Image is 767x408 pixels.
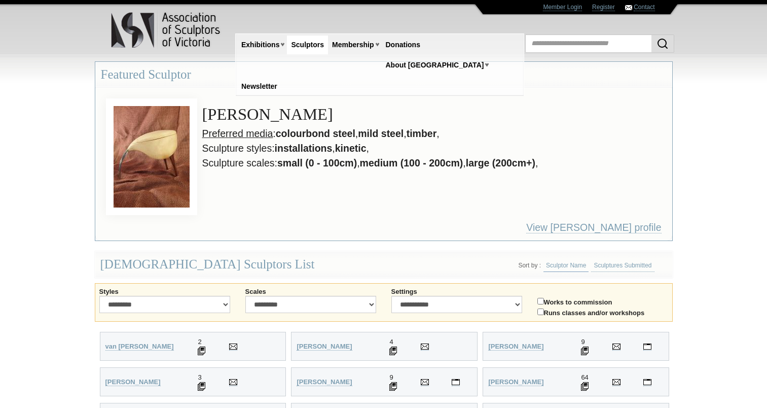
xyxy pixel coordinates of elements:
[287,36,328,54] a: Sculptors
[121,141,667,156] li: Sculpture styles: , ,
[198,347,205,355] img: 2 Sculptures displayed for Wilani van Wyk-Smit
[276,128,355,139] strong: colourbond steel
[237,36,283,54] a: Exhibitions
[581,338,585,346] span: 9
[581,347,589,355] img: 9 Sculptures displayed for Ronald Ahl
[297,343,352,351] a: [PERSON_NAME]
[634,4,654,11] a: Contact
[581,382,589,391] img: 64 Sculptures displayed for Anne Anderson
[488,343,543,351] a: [PERSON_NAME]
[198,338,201,346] span: 2
[391,288,522,296] label: Settings
[581,373,588,381] span: 64
[656,38,669,50] img: Search
[328,36,378,54] a: Membership
[407,128,437,139] strong: timber
[466,157,535,168] strong: large (200cm+)
[382,36,424,54] a: Donations
[643,378,651,386] a: Visit Anne Anderson's personal website
[643,379,651,385] img: Visit Anne Anderson's personal website
[625,5,632,10] img: Contact ASV
[543,4,582,11] a: Member Login
[95,62,672,87] h3: Featured Sculptor
[421,344,429,350] img: Send Email to Michael Adeney
[537,296,668,307] label: Works to commission
[452,379,460,385] img: Visit Nicole Allen's personal website
[591,259,654,272] a: Sculptures Submitted
[488,378,543,386] strong: [PERSON_NAME]
[237,77,281,96] a: Newsletter
[105,378,161,386] strong: [PERSON_NAME]
[526,222,661,233] a: View [PERSON_NAME] profile
[95,251,673,278] div: [DEMOGRAPHIC_DATA] Sculptors List
[297,378,352,386] strong: [PERSON_NAME]
[389,338,393,346] span: 4
[229,344,237,350] img: Send Email to Wilani van Wyk-Smit
[277,157,357,168] strong: small (0 - 100cm)
[382,56,488,75] a: About [GEOGRAPHIC_DATA]
[389,373,393,381] span: 9
[421,379,429,385] img: Send Email to Nicole Allen
[121,126,667,141] li: : , , ,
[537,298,544,304] input: Works to commission
[543,259,589,272] a: Sculptor Name
[229,379,237,385] img: Send Email to Jane Alcorn
[245,288,376,296] label: Scales
[121,156,667,171] li: Sculpture scales: , , ,
[121,103,667,126] h3: [PERSON_NAME]
[612,379,620,385] img: Send Email to Anne Anderson
[202,128,273,139] u: Preferred media
[389,382,397,391] img: 9 Sculptures displayed for Nicole Allen
[105,343,174,351] a: van [PERSON_NAME]
[643,343,651,351] a: Visit Ronald Ahl's personal website
[389,347,397,355] img: 4 Sculptures displayed for Michael Adeney
[488,378,543,386] a: [PERSON_NAME]
[518,262,541,269] li: Sort by :
[360,157,463,168] strong: medium (100 - 200cm)
[335,143,367,154] strong: kinetic
[198,373,201,381] span: 3
[537,307,668,317] label: Runs classes and/or workshops
[99,288,230,296] label: Styles
[452,378,460,386] a: Visit Nicole Allen's personal website
[612,344,620,350] img: Send Email to Ronald Ahl
[275,143,333,154] strong: installations
[643,344,651,350] img: Visit Ronald Ahl's personal website
[297,378,352,386] a: [PERSON_NAME]
[111,10,222,50] img: logo.png
[198,382,205,391] img: 3 Sculptures displayed for Jane Alcorn
[592,4,615,11] a: Register
[105,378,161,386] a: [PERSON_NAME]
[537,309,544,315] input: Runs classes and/or workshops
[106,98,197,215] img: View Gavin Roberts by Kiwi abroad
[358,128,404,139] strong: mild steel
